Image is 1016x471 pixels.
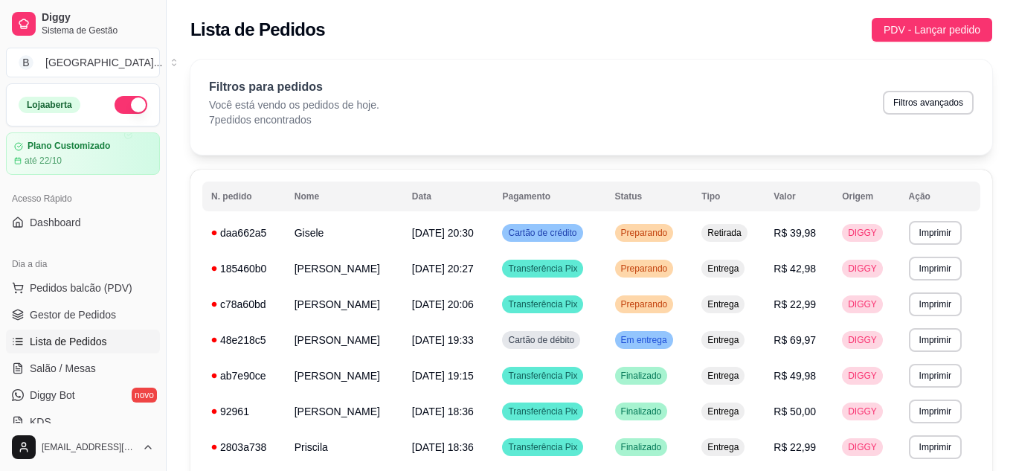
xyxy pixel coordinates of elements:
button: Imprimir [909,292,962,316]
button: Imprimir [909,257,962,281]
td: [PERSON_NAME] [286,286,403,322]
span: Diggy Bot [30,388,75,403]
button: PDV - Lançar pedido [872,18,992,42]
span: [DATE] 18:36 [412,406,474,417]
a: Lista de Pedidos [6,330,160,353]
div: daa662a5 [211,225,277,240]
span: DIGGY [845,406,880,417]
span: B [19,55,33,70]
div: Loja aberta [19,97,80,113]
span: Transferência Pix [505,298,580,310]
a: Salão / Mesas [6,356,160,380]
td: [PERSON_NAME] [286,358,403,394]
span: Entrega [704,370,742,382]
th: Valor [765,182,833,211]
span: Entrega [704,406,742,417]
span: Transferência Pix [505,441,580,453]
td: [PERSON_NAME] [286,322,403,358]
span: R$ 69,97 [774,334,816,346]
span: Sistema de Gestão [42,25,154,36]
span: Entrega [704,298,742,310]
button: Imprimir [909,364,962,388]
article: até 22/10 [25,155,62,167]
span: R$ 39,98 [774,227,816,239]
a: Plano Customizadoaté 22/10 [6,132,160,175]
span: [DATE] 20:06 [412,298,474,310]
div: 48e218c5 [211,333,277,347]
span: Preparando [618,227,671,239]
span: DIGGY [845,263,880,275]
span: Finalizado [618,406,665,417]
button: Imprimir [909,435,962,459]
th: Status [606,182,693,211]
span: Lista de Pedidos [30,334,107,349]
span: R$ 49,98 [774,370,816,382]
button: Select a team [6,48,160,77]
span: [DATE] 19:33 [412,334,474,346]
span: DIGGY [845,334,880,346]
span: DIGGY [845,441,880,453]
span: Entrega [704,441,742,453]
th: Origem [833,182,899,211]
span: PDV - Lançar pedido [884,22,980,38]
span: [DATE] 20:27 [412,263,474,275]
button: Pedidos balcão (PDV) [6,276,160,300]
a: Diggy Botnovo [6,383,160,407]
span: Pedidos balcão (PDV) [30,281,132,295]
td: [PERSON_NAME] [286,394,403,429]
th: Data [403,182,494,211]
th: Pagamento [493,182,605,211]
span: Transferência Pix [505,263,580,275]
button: Imprimir [909,400,962,423]
th: N. pedido [202,182,286,211]
span: Diggy [42,11,154,25]
p: Você está vendo os pedidos de hoje. [209,97,379,112]
span: Cartão de débito [505,334,577,346]
div: 185460b0 [211,261,277,276]
span: [EMAIL_ADDRESS][DOMAIN_NAME] [42,441,136,453]
div: 92961 [211,404,277,419]
a: Dashboard [6,211,160,234]
div: Dia a dia [6,252,160,276]
span: DIGGY [845,227,880,239]
span: R$ 22,99 [774,298,816,310]
span: Cartão de crédito [505,227,579,239]
span: Preparando [618,298,671,310]
div: Acesso Rápido [6,187,160,211]
td: Priscila [286,429,403,465]
button: Imprimir [909,221,962,245]
span: Transferência Pix [505,370,580,382]
th: Nome [286,182,403,211]
span: [DATE] 18:36 [412,441,474,453]
h2: Lista de Pedidos [190,18,325,42]
span: Entrega [704,263,742,275]
span: Gestor de Pedidos [30,307,116,322]
span: DIGGY [845,370,880,382]
div: 2803a738 [211,440,277,455]
th: Ação [900,182,980,211]
span: Finalizado [618,370,665,382]
span: Preparando [618,263,671,275]
p: 7 pedidos encontrados [209,112,379,127]
a: Gestor de Pedidos [6,303,160,327]
div: [GEOGRAPHIC_DATA] ... [45,55,162,70]
span: Entrega [704,334,742,346]
span: Retirada [704,227,744,239]
span: Finalizado [618,441,665,453]
p: Filtros para pedidos [209,78,379,96]
span: KDS [30,414,51,429]
span: R$ 50,00 [774,406,816,417]
span: Salão / Mesas [30,361,96,376]
span: R$ 42,98 [774,263,816,275]
button: Alterar Status [115,96,147,114]
span: DIGGY [845,298,880,310]
span: [DATE] 19:15 [412,370,474,382]
span: Transferência Pix [505,406,580,417]
th: Tipo [692,182,765,211]
td: Gisele [286,215,403,251]
a: KDS [6,410,160,434]
button: Imprimir [909,328,962,352]
span: Dashboard [30,215,81,230]
article: Plano Customizado [28,141,110,152]
div: ab7e90ce [211,368,277,383]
